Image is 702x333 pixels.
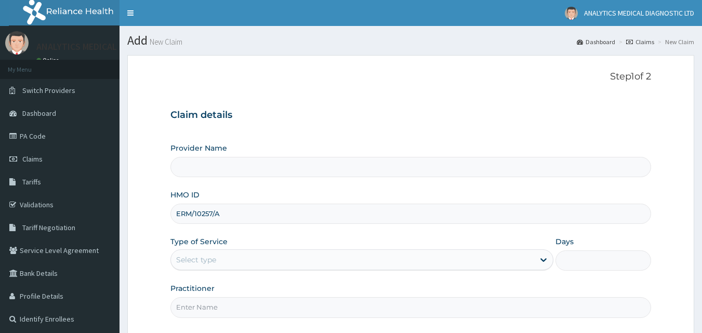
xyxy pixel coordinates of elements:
[170,297,652,317] input: Enter Name
[5,31,29,55] img: User Image
[22,86,75,95] span: Switch Providers
[555,236,574,247] label: Days
[176,255,216,265] div: Select type
[170,110,652,121] h3: Claim details
[170,236,228,247] label: Type of Service
[565,7,578,20] img: User Image
[655,37,694,46] li: New Claim
[127,34,694,47] h1: Add
[22,177,41,187] span: Tariffs
[170,190,200,200] label: HMO ID
[22,109,56,118] span: Dashboard
[170,71,652,83] p: Step 1 of 2
[36,57,61,64] a: Online
[170,283,215,294] label: Practitioner
[170,143,227,153] label: Provider Name
[22,223,75,232] span: Tariff Negotiation
[577,37,615,46] a: Dashboard
[22,154,43,164] span: Claims
[626,37,654,46] a: Claims
[36,42,187,51] p: ANALYTICS MEDICAL DIAGNOSTIC LTD
[170,204,652,224] input: Enter HMO ID
[584,8,694,18] span: ANALYTICS MEDICAL DIAGNOSTIC LTD
[148,38,182,46] small: New Claim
